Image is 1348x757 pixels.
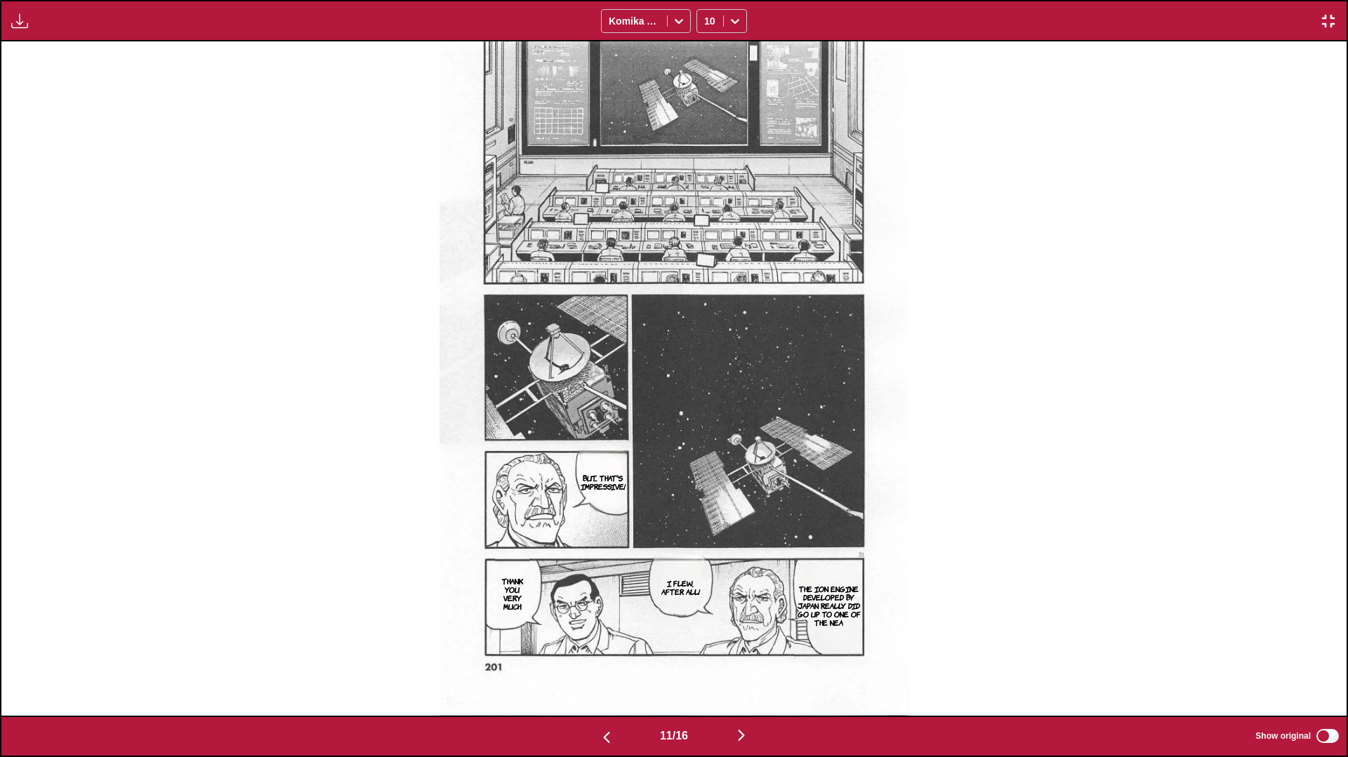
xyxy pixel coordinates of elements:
[1316,729,1339,743] input: Show original
[1255,731,1311,741] span: Show original
[660,730,688,742] span: 11 / 16
[11,13,28,29] img: Download translated images
[794,582,864,629] p: The ion engine developed by Japan really did go up to one of the NEA
[733,727,750,744] img: Next page
[654,576,707,598] p: I flew, after all!
[577,471,629,493] p: But... that's impressive!
[440,41,908,716] img: Manga Panel
[598,729,615,746] img: Previous page
[495,574,529,613] p: Thank you very much.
